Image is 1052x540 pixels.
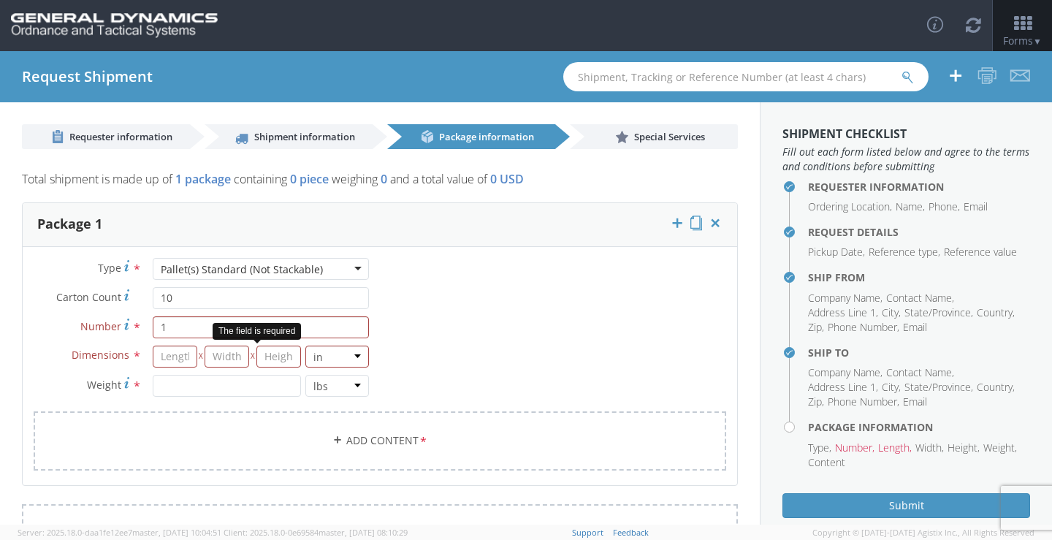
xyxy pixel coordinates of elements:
[808,199,892,214] li: Ordering Location
[808,245,865,259] li: Pickup Date
[98,261,121,275] span: Type
[929,199,960,214] li: Phone
[903,395,927,409] li: Email
[944,245,1017,259] li: Reference value
[835,441,874,455] li: Number
[37,217,102,232] h3: Package 1
[915,441,944,455] li: Width
[869,245,940,259] li: Reference type
[782,145,1030,174] span: Fill out each form listed below and agree to the terms and conditions before submitting
[570,124,738,149] a: Special Services
[175,171,231,187] span: 1 package
[224,527,408,538] span: Client: 2025.18.0-0e69584
[886,365,954,380] li: Contact Name
[948,441,980,455] li: Height
[72,348,129,362] span: Dimensions
[808,272,1030,283] h4: Ship From
[18,527,221,538] span: Server: 2025.18.0-daa1fe12ee7
[828,395,899,409] li: Phone Number
[254,130,355,143] span: Shipment information
[782,128,1030,141] h3: Shipment Checklist
[256,346,301,368] input: Height
[808,395,824,409] li: Zip
[896,199,925,214] li: Name
[249,346,256,368] span: X
[808,422,1030,433] h4: Package Information
[132,527,221,538] span: master, [DATE] 10:04:51
[977,305,1015,320] li: Country
[387,124,555,149] a: Package information
[613,527,649,538] a: Feedback
[808,291,883,305] li: Company Name
[882,380,901,395] li: City
[11,13,218,38] img: gd-ots-0c3321f2eb4c994f95cb.png
[69,130,172,143] span: Requester information
[213,323,301,340] div: The field is required
[290,171,329,187] span: 0 piece
[205,124,373,149] a: Shipment information
[983,441,1017,455] li: Weight
[87,378,121,392] span: Weight
[808,347,1030,358] h4: Ship To
[1033,35,1042,47] span: ▼
[808,455,845,470] li: Content
[903,320,927,335] li: Email
[808,227,1030,237] h4: Request Details
[56,290,121,304] span: Carton Count
[439,130,534,143] span: Package information
[904,380,973,395] li: State/Province
[319,527,408,538] span: master, [DATE] 08:10:29
[882,305,901,320] li: City
[80,319,121,333] span: Number
[563,62,929,91] input: Shipment, Tracking or Reference Number (at least 4 chars)
[381,171,387,187] span: 0
[22,69,153,85] h4: Request Shipment
[153,346,197,368] input: Length
[904,305,973,320] li: State/Province
[808,380,878,395] li: Address Line 1
[1003,34,1042,47] span: Forms
[808,365,883,380] li: Company Name
[634,130,705,143] span: Special Services
[808,181,1030,192] h4: Requester Information
[828,320,899,335] li: Phone Number
[572,527,603,538] a: Support
[22,124,190,149] a: Requester information
[878,441,912,455] li: Length
[197,346,205,368] span: X
[490,171,524,187] span: 0 USD
[808,305,878,320] li: Address Line 1
[977,380,1015,395] li: Country
[205,346,249,368] input: Width
[782,493,1030,518] button: Submit
[34,411,726,471] a: Add Content
[808,320,824,335] li: Zip
[161,262,323,277] div: Pallet(s) Standard (Not Stackable)
[964,199,988,214] li: Email
[808,441,831,455] li: Type
[886,291,954,305] li: Contact Name
[812,527,1034,539] span: Copyright © [DATE]-[DATE] Agistix Inc., All Rights Reserved
[22,171,738,195] p: Total shipment is made up of containing weighing and a total value of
